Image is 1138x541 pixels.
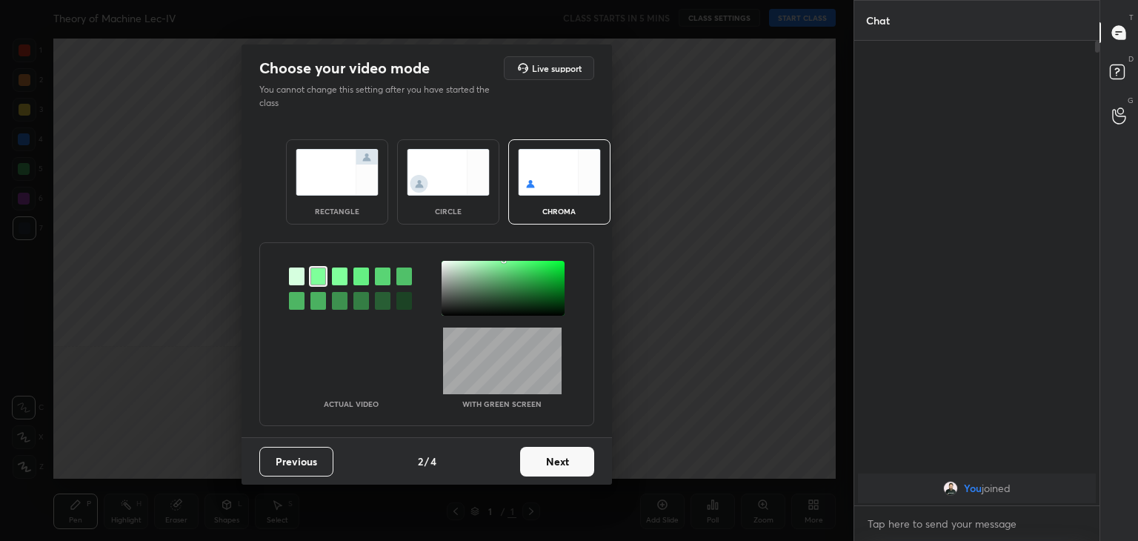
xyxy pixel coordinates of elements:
div: grid [854,471,1099,506]
h4: 2 [418,454,423,469]
button: Previous [259,447,333,477]
h4: 4 [430,454,436,469]
p: D [1128,53,1134,64]
div: rectangle [307,208,367,215]
p: Actual Video [324,400,379,408]
h2: Choose your video mode [259,59,430,78]
p: Chat [854,1,902,40]
img: circleScreenIcon.acc0effb.svg [407,149,490,196]
h4: / [425,454,429,469]
img: chromaScreenIcon.c19ab0a0.svg [518,149,601,196]
p: You cannot change this setting after you have started the class [259,83,499,110]
span: joined [982,482,1011,494]
button: Next [520,447,594,477]
div: circle [419,208,478,215]
span: You [964,482,982,494]
img: a90b112ffddb41d1843043b4965b2635.jpg [943,481,958,496]
p: With green screen [462,400,542,408]
p: G [1128,95,1134,106]
div: chroma [530,208,589,215]
p: T [1129,12,1134,23]
img: normalScreenIcon.ae25ed63.svg [296,149,379,196]
h5: Live support [532,64,582,73]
